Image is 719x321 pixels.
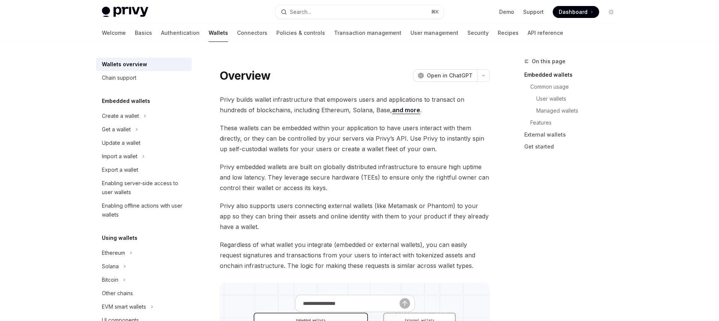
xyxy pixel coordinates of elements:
[135,24,152,42] a: Basics
[400,298,410,309] button: Send message
[220,69,270,82] h1: Overview
[96,246,136,260] button: Ethereum
[96,273,130,287] button: Bitcoin
[276,5,443,19] button: Search...⌘K
[524,81,623,93] a: Common usage
[467,24,489,42] a: Security
[276,24,325,42] a: Policies & controls
[220,239,490,271] span: Regardless of what wallet you integrate (embedded or external wallets), you can easily request si...
[528,24,563,42] a: API reference
[96,136,192,150] a: Update a wallet
[410,24,458,42] a: User management
[303,295,400,312] input: Ask a question...
[102,201,187,219] div: Enabling offline actions with user wallets
[524,141,623,153] a: Get started
[96,58,192,71] a: Wallets overview
[334,24,401,42] a: Transaction management
[96,300,157,314] button: EVM smart wallets
[102,97,150,106] h5: Embedded wallets
[102,275,118,284] div: Bitcoin
[237,24,267,42] a: Connectors
[559,8,588,16] span: Dashboard
[290,7,311,16] div: Search...
[392,106,420,114] a: and more
[220,94,490,115] span: Privy builds wallet infrastructure that empowers users and applications to transact on hundreds o...
[102,125,131,134] div: Get a wallet
[220,162,490,193] span: Privy embedded wallets are built on globally distributed infrastructure to ensure high uptime and...
[209,24,228,42] a: Wallets
[102,152,137,161] div: Import a wallet
[161,24,200,42] a: Authentication
[96,71,192,85] a: Chain support
[498,24,519,42] a: Recipes
[102,165,138,174] div: Export a wallet
[220,123,490,154] span: These wallets can be embedded within your application to have users interact with them directly, ...
[102,7,148,17] img: light logo
[102,111,139,120] div: Create a wallet
[523,8,544,16] a: Support
[102,262,119,271] div: Solana
[102,73,136,82] div: Chain support
[96,177,192,199] a: Enabling server-side access to user wallets
[524,117,623,129] a: Features
[96,199,192,221] a: Enabling offline actions with user wallets
[524,69,623,81] a: Embedded wallets
[220,201,490,232] span: Privy also supports users connecting external wallets (like Metamask or Phantom) to your app so t...
[524,93,623,105] a: User wallets
[102,60,147,69] div: Wallets overview
[532,57,565,66] span: On this page
[102,302,146,311] div: EVM smart wallets
[96,260,130,273] button: Solana
[431,9,439,15] span: ⌘ K
[499,8,514,16] a: Demo
[96,123,142,136] button: Get a wallet
[102,179,187,197] div: Enabling server-side access to user wallets
[553,6,599,18] a: Dashboard
[96,150,149,163] button: Import a wallet
[605,6,617,18] button: Toggle dark mode
[427,72,473,79] span: Open in ChatGPT
[96,287,192,300] a: Other chains
[96,163,192,177] a: Export a wallet
[524,105,623,117] a: Managed wallets
[524,129,623,141] a: External wallets
[102,248,125,257] div: Ethereum
[102,289,133,298] div: Other chains
[96,109,150,123] button: Create a wallet
[102,138,140,147] div: Update a wallet
[413,69,477,82] button: Open in ChatGPT
[102,24,126,42] a: Welcome
[102,233,137,242] h5: Using wallets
